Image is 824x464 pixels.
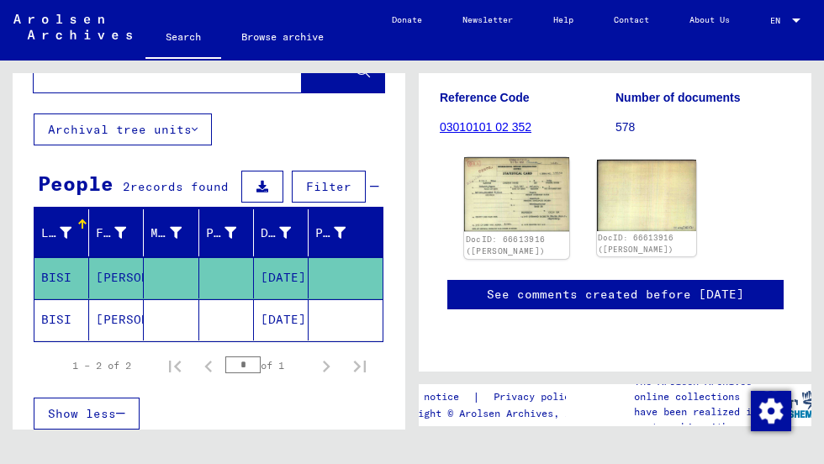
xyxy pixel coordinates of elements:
p: 578 [615,119,790,136]
button: Filter [292,171,366,203]
div: Place of Birth [206,219,257,246]
a: See comments created before [DATE] [487,286,744,303]
p: The Arolsen Archives online collections [634,374,763,404]
div: First Name [96,224,126,242]
mat-cell: [PERSON_NAME] [89,257,144,298]
div: Last Name [41,219,92,246]
mat-header-cell: Last Name [34,209,89,256]
img: Arolsen_neg.svg [13,14,132,40]
button: First page [158,349,192,382]
img: 002.jpg [597,160,697,230]
a: DocID: 66613916 ([PERSON_NAME]) [598,233,673,254]
div: Maiden Name [151,224,181,242]
div: Prisoner # [315,224,346,242]
div: | [388,388,596,406]
span: 2 [123,179,130,194]
a: Browse archive [221,17,344,57]
div: Date of Birth [261,219,312,246]
mat-header-cell: Prisoner # [309,209,383,256]
mat-cell: BISI [34,299,89,340]
p: have been realized in partnership with [634,404,763,435]
div: Change consent [750,390,790,430]
div: Place of Birth [206,224,236,242]
button: Show less [34,398,140,430]
mat-cell: [PERSON_NAME] [89,299,144,340]
mat-header-cell: Maiden Name [144,209,198,256]
img: 001.jpg [464,157,568,232]
button: Next page [309,349,343,382]
a: Privacy policy [480,388,596,406]
div: of 1 [225,357,309,373]
b: Number of documents [615,91,741,104]
button: Previous page [192,349,225,382]
div: First Name [96,219,147,246]
mat-cell: [DATE] [254,299,309,340]
div: Maiden Name [151,219,202,246]
span: EN [770,16,789,25]
mat-cell: BISI [34,257,89,298]
div: Date of Birth [261,224,291,242]
a: DocID: 66613916 ([PERSON_NAME]) [466,235,546,256]
span: records found [130,179,229,194]
mat-cell: [DATE] [254,257,309,298]
mat-header-cell: Place of Birth [199,209,254,256]
div: Prisoner # [315,219,367,246]
div: People [38,168,114,198]
p: Copyright © Arolsen Archives, 2021 [388,406,596,421]
button: Last page [343,349,377,382]
mat-header-cell: First Name [89,209,144,256]
a: Legal notice [388,388,473,406]
span: Show less [48,406,116,421]
img: Change consent [751,391,791,431]
button: Archival tree units [34,113,212,145]
a: Search [145,17,221,61]
mat-header-cell: Date of Birth [254,209,309,256]
div: 1 – 2 of 2 [72,358,131,373]
div: Last Name [41,224,71,242]
b: Reference Code [440,91,530,104]
span: Filter [306,179,351,194]
a: 03010101 02 352 [440,120,531,134]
